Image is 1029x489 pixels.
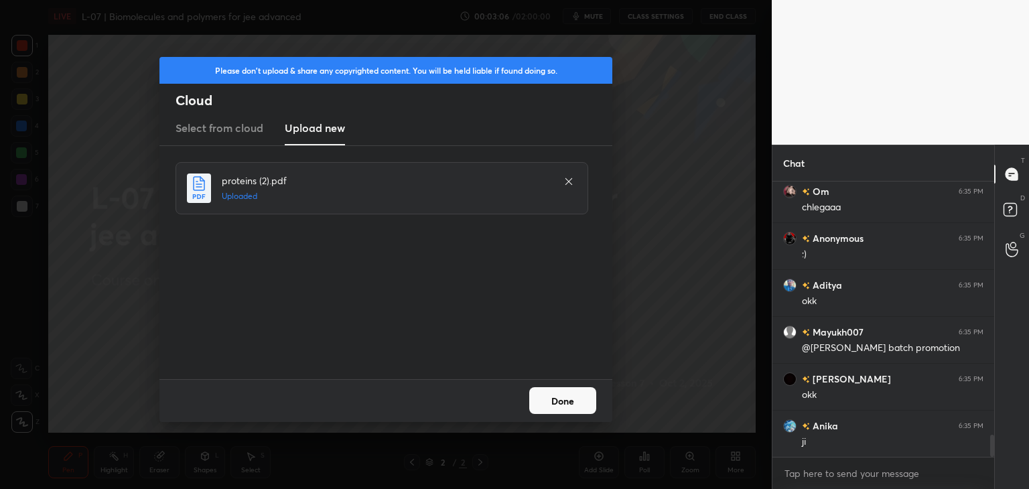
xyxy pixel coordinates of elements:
p: D [1020,193,1025,203]
img: default.png [783,326,797,339]
div: chlegaaa [802,201,983,214]
div: 6:35 PM [959,281,983,289]
div: 6:35 PM [959,188,983,196]
div: 6:35 PM [959,234,983,242]
div: 6:35 PM [959,328,983,336]
h2: Cloud [176,92,612,109]
img: f9b08b5332da48beb112ddd4fdf60773.jpg [783,279,797,292]
button: Done [529,387,596,414]
h5: Uploaded [222,190,550,202]
img: 1eacd62de9514a2fbd537583af490917.jpg [783,185,797,198]
img: no-rating-badge.077c3623.svg [802,329,810,336]
h6: Anonymous [810,231,864,245]
p: T [1021,155,1025,165]
img: d0b0a90706f4413ea505ba297619349d.jpg [783,372,797,386]
img: no-rating-badge.077c3623.svg [802,376,810,383]
div: @[PERSON_NAME] batch promotion [802,342,983,355]
p: G [1020,230,1025,240]
div: Please don't upload & share any copyrighted content. You will be held liable if found doing so. [159,57,612,84]
div: 6:35 PM [959,422,983,430]
img: no-rating-badge.077c3623.svg [802,235,810,242]
img: no-rating-badge.077c3623.svg [802,188,810,196]
h6: Anika [810,419,838,433]
h6: [PERSON_NAME] [810,372,891,386]
div: grid [772,182,994,458]
img: d37eb84b22724065987f3098a0fab4bd.jpg [783,232,797,245]
p: Chat [772,145,815,181]
div: :) [802,248,983,261]
img: 01fea0658b6945f7b1fe679493a9bbc6.jpg [783,419,797,433]
div: okk [802,295,983,308]
div: 6:35 PM [959,375,983,383]
div: okk [802,389,983,402]
img: no-rating-badge.077c3623.svg [802,423,810,430]
h6: Mayukh007 [810,325,864,339]
h4: proteins (2).pdf [222,173,550,188]
h6: Om [810,184,829,198]
h6: Aditya [810,278,842,292]
img: no-rating-badge.077c3623.svg [802,282,810,289]
div: ji [802,435,983,449]
h3: Upload new [285,120,345,136]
